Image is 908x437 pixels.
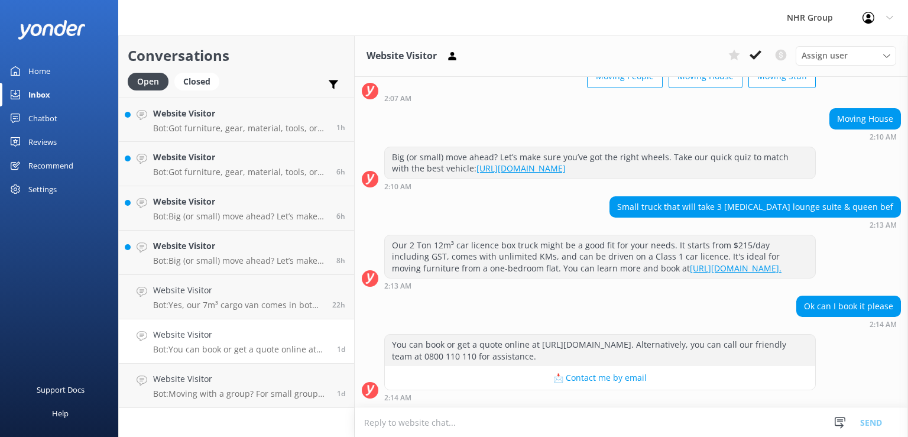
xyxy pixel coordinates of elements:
[18,20,86,40] img: yonder-white-logo.png
[870,134,897,141] strong: 2:10 AM
[153,300,323,310] p: Bot: Yes, our 7m³ cargo van comes in both 2 or 3 seater options. You can learn more and book at [...
[153,167,327,177] p: Bot: Got furniture, gear, material, tools, or freight to move? Take our quiz to find the best veh...
[37,378,85,402] div: Support Docs
[119,275,354,319] a: Website VisitorBot:Yes, our 7m³ cargo van comes in both 2 or 3 seater options. You can learn more...
[610,197,900,217] div: Small truck that will take 3 [MEDICAL_DATA] lounge suite & queen bef
[384,394,411,402] strong: 2:14 AM
[829,132,901,141] div: Sep 19 2025 02:10am (UTC +12:00) Pacific/Auckland
[587,64,663,88] button: Moving People
[385,235,815,279] div: Our 2 Ton 12m³ car licence box truck might be a good fit for your needs. It starts from $215/day ...
[119,186,354,231] a: Website VisitorBot:Big (or small) move ahead? Let’s make sure you’ve got the right wheels. Take o...
[870,321,897,328] strong: 2:14 AM
[332,300,345,310] span: Sep 19 2025 12:30pm (UTC +12:00) Pacific/Auckland
[153,211,327,222] p: Bot: Big (or small) move ahead? Let’s make sure you’ve got the right wheels. Take our quick quiz ...
[669,64,742,88] button: Moving House
[128,75,174,88] a: Open
[336,211,345,221] span: Sep 20 2025 04:20am (UTC +12:00) Pacific/Auckland
[153,255,327,266] p: Bot: Big (or small) move ahead? Let’s make sure you’ve got the right wheels. Take our quick quiz ...
[384,393,816,402] div: Sep 19 2025 02:14am (UTC +12:00) Pacific/Auckland
[28,106,57,130] div: Chatbot
[174,75,225,88] a: Closed
[384,281,816,290] div: Sep 19 2025 02:13am (UTC +12:00) Pacific/Auckland
[174,73,219,90] div: Closed
[384,94,816,102] div: Sep 19 2025 02:07am (UTC +12:00) Pacific/Auckland
[802,49,848,62] span: Assign user
[119,231,354,275] a: Website VisitorBot:Big (or small) move ahead? Let’s make sure you’ve got the right wheels. Take o...
[384,283,411,290] strong: 2:13 AM
[367,48,437,64] h3: Website Visitor
[384,183,411,190] strong: 2:10 AM
[797,296,900,316] div: Ok can I book it please
[28,59,50,83] div: Home
[796,320,901,328] div: Sep 19 2025 02:14am (UTC +12:00) Pacific/Auckland
[609,221,901,229] div: Sep 19 2025 02:13am (UTC +12:00) Pacific/Auckland
[153,344,328,355] p: Bot: You can book or get a quote online at [URL][DOMAIN_NAME]. Alternatively, you can call our fr...
[336,255,345,266] span: Sep 20 2025 01:45am (UTC +12:00) Pacific/Auckland
[476,163,566,174] a: [URL][DOMAIN_NAME]
[384,95,411,102] strong: 2:07 AM
[796,46,896,65] div: Assign User
[28,177,57,201] div: Settings
[52,402,69,425] div: Help
[128,44,345,67] h2: Conversations
[119,319,354,364] a: Website VisitorBot:You can book or get a quote online at [URL][DOMAIN_NAME]. Alternatively, you c...
[153,151,327,164] h4: Website Visitor
[119,98,354,142] a: Website VisitorBot:Got furniture, gear, material, tools, or freight to move? Take our quiz to fin...
[119,142,354,186] a: Website VisitorBot:Got furniture, gear, material, tools, or freight to move? Take our quiz to fin...
[153,107,327,120] h4: Website Visitor
[384,182,816,190] div: Sep 19 2025 02:10am (UTC +12:00) Pacific/Auckland
[153,389,328,399] p: Bot: Moving with a group? For small groups of 1–5 people, you can enquire about our cars and SUVs...
[336,122,345,132] span: Sep 20 2025 08:51am (UTC +12:00) Pacific/Auckland
[385,335,815,366] div: You can book or get a quote online at [URL][DOMAIN_NAME]. Alternatively, you can call our friendl...
[690,263,781,274] a: [URL][DOMAIN_NAME].
[153,239,327,253] h4: Website Visitor
[128,73,168,90] div: Open
[153,284,323,297] h4: Website Visitor
[153,123,327,134] p: Bot: Got furniture, gear, material, tools, or freight to move? Take our quiz to find the best veh...
[28,130,57,154] div: Reviews
[830,109,900,129] div: Moving House
[385,147,815,179] div: Big (or small) move ahead? Let’s make sure you’ve got the right wheels. Take our quick quiz to ma...
[337,344,345,354] span: Sep 19 2025 02:14am (UTC +12:00) Pacific/Auckland
[870,222,897,229] strong: 2:13 AM
[153,373,328,386] h4: Website Visitor
[748,64,816,88] button: Moving Stuff
[28,83,50,106] div: Inbox
[337,389,345,399] span: Sep 19 2025 12:48am (UTC +12:00) Pacific/Auckland
[153,328,328,341] h4: Website Visitor
[153,195,327,208] h4: Website Visitor
[119,364,354,408] a: Website VisitorBot:Moving with a group? For small groups of 1–5 people, you can enquire about our...
[385,366,815,390] button: 📩 Contact me by email
[28,154,73,177] div: Recommend
[336,167,345,177] span: Sep 20 2025 04:36am (UTC +12:00) Pacific/Auckland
